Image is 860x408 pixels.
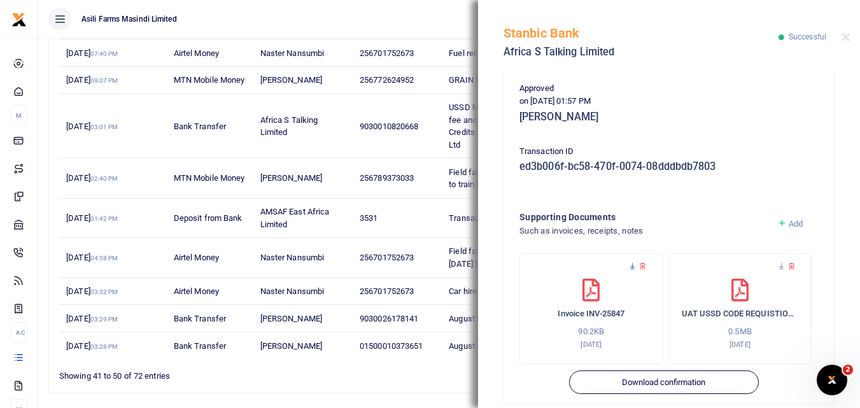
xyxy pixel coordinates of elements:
div: Invoice INV-25847 [519,253,663,364]
span: 256701752673 [360,48,414,58]
span: Naster Nansumbi [260,286,325,296]
span: 3531 [360,213,377,223]
small: 04:58 PM [90,255,118,262]
span: Fuel reimbursement [449,48,522,58]
button: Close [842,33,850,41]
h6: Invoice INV-25847 [533,309,650,319]
small: [DATE] [730,340,751,349]
span: Car hire August [449,286,505,296]
span: [PERSON_NAME] [260,341,322,351]
small: 09:07 PM [90,77,118,84]
span: [DATE] [66,75,118,85]
button: Download confirmation [569,370,758,395]
span: Add [789,219,803,229]
span: USSD Monthly Maintenance fee and USSD Session Credits Africas Talking U Ltd [449,102,551,150]
h5: ed3b006f-bc58-470f-0074-08dddbdb7803 [519,160,819,173]
span: MTN Mobile Money [174,173,245,183]
span: Successful [789,32,826,41]
span: Airtel Money [174,253,219,262]
span: [DATE] [66,213,118,223]
span: Asili Farms Masindi Limited [76,13,182,25]
span: 256772624952 [360,75,414,85]
span: [DATE] [66,48,118,58]
span: [DATE] [66,173,118,183]
span: [PERSON_NAME] [260,75,322,85]
img: logo-small [11,12,27,27]
span: Naster Nansumbi [260,253,325,262]
span: August Commission [449,341,523,351]
a: logo-small logo-large logo-large [11,14,27,24]
span: [DATE] [66,314,118,323]
span: 256701752673 [360,253,414,262]
span: [PERSON_NAME] [260,173,322,183]
span: 2 [843,365,853,375]
span: Field facilitation from [DATE] to [DATE] [449,246,526,269]
span: AMSAF East Africa Limited [260,207,330,229]
small: 07:40 PM [90,50,118,57]
h5: [PERSON_NAME] [519,111,819,123]
span: [DATE] [66,341,118,351]
span: [DATE] [66,253,118,262]
span: Bank Transfer [174,122,226,131]
small: 03:01 PM [90,123,118,130]
span: [DATE] [66,122,118,131]
span: 01500010373651 [360,341,423,351]
h5: Stanbic Bank [504,25,779,41]
span: Africa S Talking Limited [260,115,318,137]
span: Deposit from Bank [174,213,243,223]
span: Naster Nansumbi [260,48,325,58]
li: M [10,105,27,126]
small: 02:40 PM [90,175,118,182]
h4: Supporting Documents [519,210,767,224]
div: UAT USSD CODE REQUISTION (1) [668,253,812,364]
p: 0.5MB [682,325,799,339]
span: [DATE] [66,286,118,296]
small: [DATE] [581,340,602,349]
span: Airtel Money [174,286,219,296]
span: Transaction Deposit [449,213,523,223]
p: Approved [519,82,819,95]
span: Bank Transfer [174,341,226,351]
h6: UAT USSD CODE REQUISTION (1) [682,309,799,319]
h4: Such as invoices, receipts, notes [519,224,767,238]
small: 01:42 PM [90,215,118,222]
span: Field facilitation to Kigumba to train FTAs [449,167,551,190]
p: on [DATE] 01:57 PM [519,95,819,108]
span: Airtel Money [174,48,219,58]
li: Ac [10,322,27,343]
p: 90.2KB [533,325,650,339]
span: 9030010820668 [360,122,418,131]
small: 03:29 PM [90,316,118,323]
span: [PERSON_NAME] [260,314,322,323]
small: 03:28 PM [90,343,118,350]
span: August Commission [449,314,523,323]
span: 9030026178141 [360,314,418,323]
h5: Africa S Talking Limited [504,46,779,59]
a: Add [777,219,803,229]
span: Bank Transfer [174,314,226,323]
p: Transaction ID [519,145,819,158]
span: GRAIN VOUCHER BOOKS [449,75,541,85]
span: 256789373033 [360,173,414,183]
div: Showing 41 to 50 of 72 entries [59,363,379,383]
small: 03:32 PM [90,288,118,295]
span: 256701752673 [360,286,414,296]
iframe: Intercom live chat [817,365,847,395]
span: MTN Mobile Money [174,75,245,85]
